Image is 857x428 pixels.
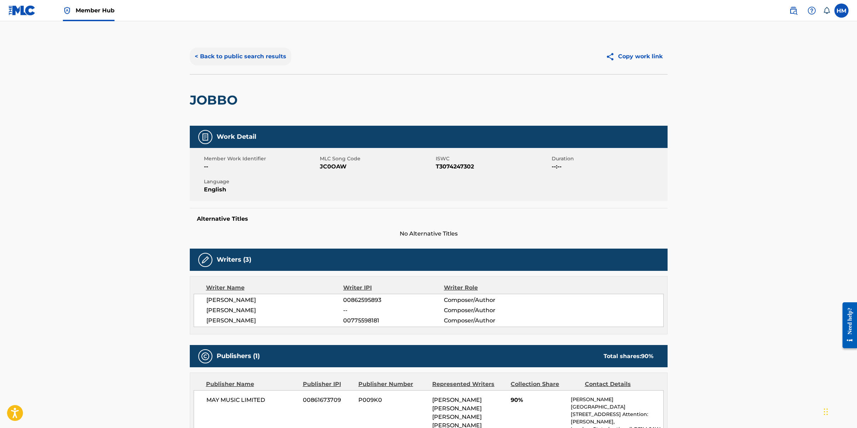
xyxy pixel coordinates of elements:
span: Composer/Author [444,316,535,325]
a: Public Search [786,4,800,18]
span: ISWC [436,155,550,162]
div: Drag [824,401,828,422]
div: Contact Details [585,380,653,388]
h5: Publishers (1) [217,352,260,360]
span: 00775598181 [343,316,444,325]
span: 00861673709 [303,396,353,404]
div: Total shares: [604,352,653,361]
p: [GEOGRAPHIC_DATA][STREET_ADDRESS] Attention: [PERSON_NAME], [571,403,663,426]
span: JC0OAW [320,162,434,171]
div: Represented Writers [432,380,505,388]
span: Composer/Author [444,296,535,304]
span: No Alternative Titles [190,230,668,238]
span: MAY MUSIC LIMITED [206,396,298,404]
span: English [204,185,318,194]
img: Top Rightsholder [63,6,71,15]
span: T3074247302 [436,162,550,171]
span: -- [204,162,318,171]
img: MLC Logo [8,5,36,16]
button: < Back to public search results [190,48,291,65]
div: User Menu [834,4,849,18]
div: Help [805,4,819,18]
iframe: Resource Center [837,297,857,353]
h5: Writers (3) [217,256,251,264]
img: Copy work link [606,52,618,61]
span: 00862595893 [343,296,444,304]
img: search [789,6,798,15]
span: --:-- [552,162,666,171]
span: Composer/Author [444,306,535,315]
img: help [808,6,816,15]
div: Writer IPI [343,284,444,292]
span: [PERSON_NAME] [206,306,344,315]
span: Duration [552,155,666,162]
span: 90 % [641,353,653,359]
h5: Work Detail [217,133,256,141]
span: Member Hub [76,6,115,14]
p: [PERSON_NAME] [571,396,663,403]
div: Writer Name [206,284,344,292]
button: Copy work link [601,48,668,65]
span: P009K0 [358,396,427,404]
div: Collection Share [511,380,579,388]
span: -- [343,306,444,315]
div: Publisher Name [206,380,298,388]
img: Work Detail [201,133,210,141]
div: Notifications [823,7,830,14]
div: Publisher IPI [303,380,353,388]
img: Publishers [201,352,210,361]
span: 90% [511,396,565,404]
span: [PERSON_NAME] [206,316,344,325]
div: Publisher Number [358,380,427,388]
h2: JOBBO [190,92,241,108]
iframe: Chat Widget [822,394,857,428]
div: Writer Role [444,284,535,292]
span: [PERSON_NAME] [206,296,344,304]
span: Language [204,178,318,185]
h5: Alternative Titles [197,215,661,222]
span: Member Work Identifier [204,155,318,162]
img: Writers [201,256,210,264]
span: MLC Song Code [320,155,434,162]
